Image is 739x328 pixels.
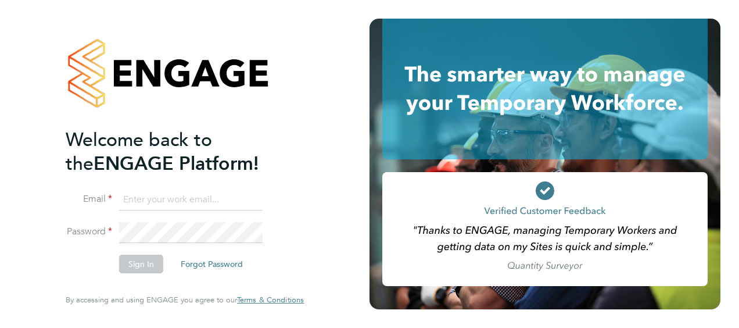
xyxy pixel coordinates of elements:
a: Terms & Conditions [237,295,304,305]
button: Forgot Password [171,255,252,273]
button: Sign In [119,255,163,273]
span: Welcome back to the [66,129,212,175]
label: Email [66,193,112,205]
h2: ENGAGE Platform! [66,128,292,176]
label: Password [66,226,112,238]
input: Enter your work email... [119,190,263,211]
span: By accessing and using ENGAGE you agree to our [66,295,304,305]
